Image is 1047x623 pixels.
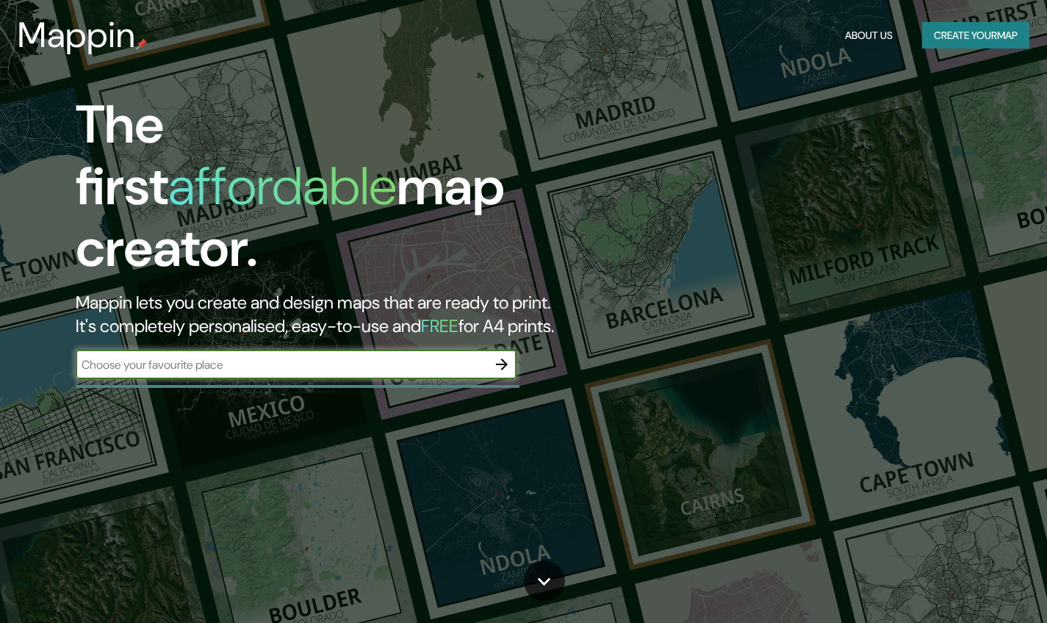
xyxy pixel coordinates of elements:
button: About Us [839,22,899,49]
h1: affordable [168,152,397,220]
img: mappin-pin [136,38,148,50]
h1: The first map creator. [76,94,600,291]
h2: Mappin lets you create and design maps that are ready to print. It's completely personalised, eas... [76,291,600,338]
button: Create yourmap [922,22,1029,49]
h3: Mappin [18,15,136,56]
input: Choose your favourite place [76,356,487,373]
h5: FREE [421,314,458,337]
